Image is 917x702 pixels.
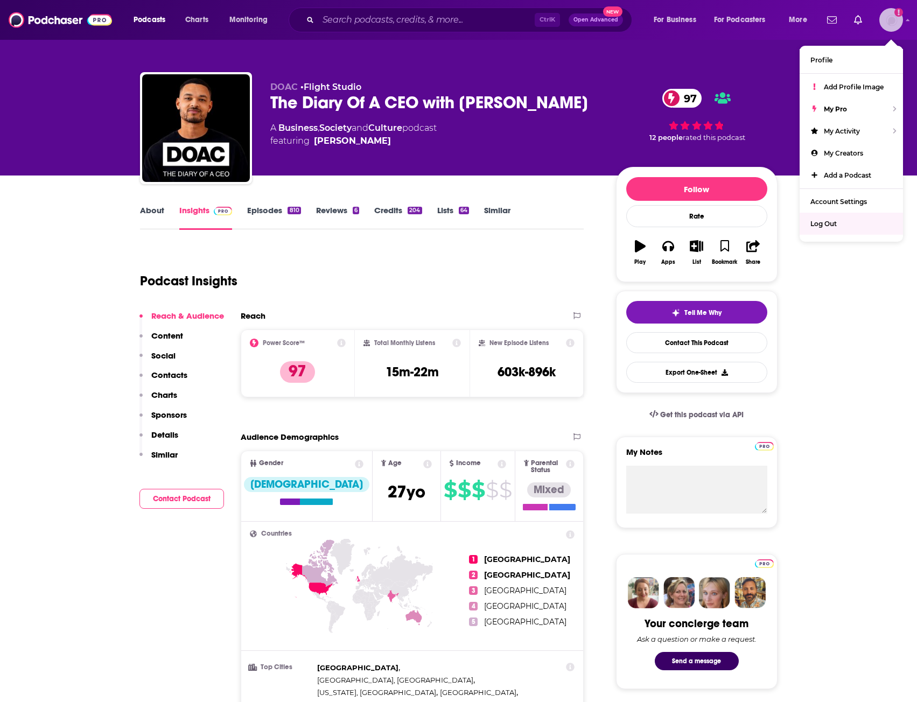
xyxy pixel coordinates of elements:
[139,331,183,350] button: Content
[270,135,437,148] span: featuring
[440,686,518,699] span: ,
[469,602,478,610] span: 4
[353,207,359,214] div: 6
[459,207,469,214] div: 64
[318,11,535,29] input: Search podcasts, credits, & more...
[250,664,313,671] h3: Top Cities
[140,205,164,230] a: About
[437,205,469,230] a: Lists64
[139,410,187,430] button: Sponsors
[755,558,774,568] a: Pro website
[261,530,292,537] span: Countries
[151,370,187,380] p: Contacts
[616,82,778,149] div: 97 12 peoplerated this podcast
[626,205,767,227] div: Rate
[151,311,224,321] p: Reach & Audience
[178,11,215,29] a: Charts
[444,481,457,499] span: $
[683,134,745,142] span: rated this podcast
[626,332,767,353] a: Contact This Podcast
[810,220,837,228] span: Log Out
[800,142,903,164] a: My Creators
[151,350,176,361] p: Social
[692,259,701,265] div: List
[374,339,435,347] h2: Total Monthly Listens
[661,259,675,265] div: Apps
[139,489,224,509] button: Contact Podcast
[654,233,682,272] button: Apps
[535,13,560,27] span: Ctrl K
[486,481,498,499] span: $
[684,308,722,317] span: Tell Me Why
[645,617,748,630] div: Your concierge team
[707,11,781,29] button: open menu
[139,350,176,370] button: Social
[498,364,556,380] h3: 603k-896k
[824,127,860,135] span: My Activity
[711,233,739,272] button: Bookmark
[489,339,549,347] h2: New Episode Listens
[440,688,516,697] span: [GEOGRAPHIC_DATA]
[140,273,237,289] h1: Podcast Insights
[151,331,183,341] p: Content
[317,676,473,684] span: [GEOGRAPHIC_DATA], [GEOGRAPHIC_DATA]
[139,311,224,331] button: Reach & Audience
[126,11,179,29] button: open menu
[712,259,737,265] div: Bookmark
[469,586,478,595] span: 3
[823,11,841,29] a: Show notifications dropdown
[472,481,485,499] span: $
[317,686,438,699] span: ,
[634,259,646,265] div: Play
[134,12,165,27] span: Podcasts
[800,76,903,98] a: Add Profile Image
[673,89,702,108] span: 97
[288,207,300,214] div: 810
[734,577,766,608] img: Jon Profile
[139,370,187,390] button: Contacts
[894,8,903,17] svg: Add a profile image
[649,134,683,142] span: 12 people
[603,6,622,17] span: New
[270,82,298,92] span: DOAC
[317,674,475,686] span: ,
[824,149,863,157] span: My Creators
[317,688,436,697] span: [US_STATE], [GEOGRAPHIC_DATA]
[569,13,623,26] button: Open AdvancedNew
[139,390,177,410] button: Charts
[244,477,369,492] div: [DEMOGRAPHIC_DATA]
[626,362,767,383] button: Export One-Sheet
[388,460,402,467] span: Age
[641,402,753,428] a: Get this podcast via API
[408,207,422,214] div: 204
[662,89,702,108] a: 97
[270,122,437,148] div: A podcast
[682,233,710,272] button: List
[151,450,178,460] p: Similar
[755,559,774,568] img: Podchaser Pro
[850,11,866,29] a: Show notifications dropdown
[484,205,510,230] a: Similar
[824,83,884,91] span: Add Profile Image
[9,10,112,30] img: Podchaser - Follow, Share and Rate Podcasts
[573,17,618,23] span: Open Advanced
[789,12,807,27] span: More
[746,259,760,265] div: Share
[800,46,903,242] ul: Show profile menu
[304,82,361,92] a: Flight Studio
[879,8,903,32] img: User Profile
[458,481,471,499] span: $
[800,164,903,186] a: Add a Podcast
[637,635,757,643] div: Ask a question or make a request.
[374,205,422,230] a: Credits204
[456,460,481,467] span: Income
[314,135,391,148] a: Steven Bartlett
[142,74,250,182] img: The Diary Of A CEO with Steven Bartlett
[280,361,315,383] p: 97
[388,481,425,502] span: 27 yo
[352,123,368,133] span: and
[484,554,570,564] span: [GEOGRAPHIC_DATA]
[484,570,570,580] span: [GEOGRAPHIC_DATA]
